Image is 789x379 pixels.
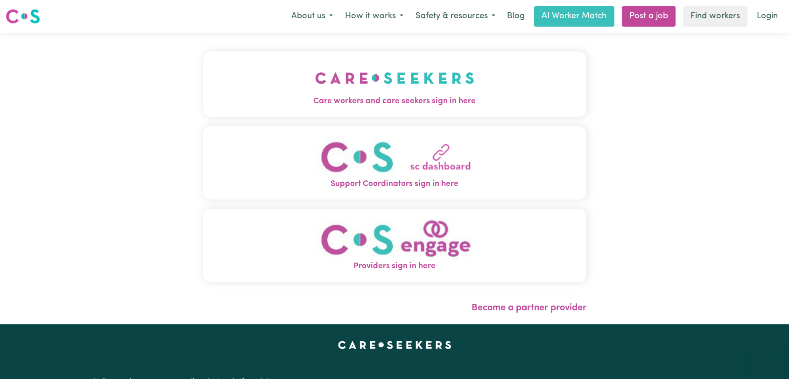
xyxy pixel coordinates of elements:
[409,7,501,26] button: Safety & resources
[501,6,530,27] a: Blog
[285,7,339,26] button: About us
[203,126,586,200] button: Support Coordinators sign in here
[203,209,586,282] button: Providers sign in here
[203,261,586,273] span: Providers sign in here
[203,95,586,107] span: Care workers and care seekers sign in here
[6,6,40,27] a: Careseekers logo
[6,8,40,25] img: Careseekers logo
[534,6,614,27] a: AI Worker Match
[203,51,586,117] button: Care workers and care seekers sign in here
[683,6,747,27] a: Find workers
[752,342,782,372] iframe: Button to launch messaging window
[203,178,586,190] span: Support Coordinators sign in here
[339,7,409,26] button: How it works
[472,303,586,313] a: Become a partner provider
[622,6,676,27] a: Post a job
[338,341,451,349] a: Careseekers home page
[751,6,783,27] a: Login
